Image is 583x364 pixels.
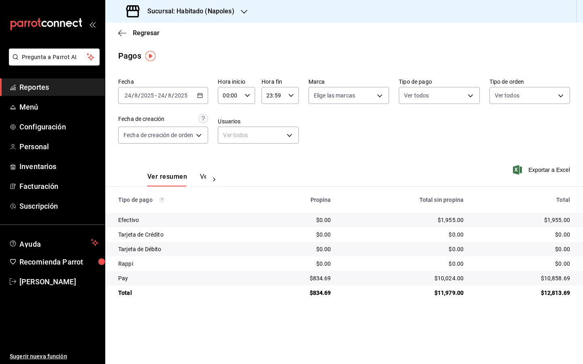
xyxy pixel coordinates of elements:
label: Tipo de pago [399,79,479,85]
button: Regresar [118,29,160,37]
div: $0.00 [264,245,331,253]
div: $10,024.00 [344,274,464,282]
div: Tarjeta de Crédito [118,231,251,239]
div: $834.69 [264,289,331,297]
span: Sugerir nueva función [10,352,98,361]
input: -- [157,92,165,99]
span: Ver todos [495,91,519,99]
div: $834.69 [264,274,331,282]
span: Suscripción [19,201,98,212]
button: open_drawer_menu [89,21,96,28]
div: navigation tabs [147,173,206,186]
div: $10,858.69 [477,274,570,282]
div: $0.00 [264,216,331,224]
label: Hora inicio [218,79,255,85]
span: Menú [19,102,98,112]
button: Ver resumen [147,173,187,186]
div: Tipo de pago [118,197,251,203]
div: $1,955.00 [344,216,464,224]
span: [PERSON_NAME] [19,276,98,287]
input: ---- [140,92,154,99]
div: $0.00 [477,245,570,253]
div: Pagos [118,50,141,62]
span: / [132,92,134,99]
div: Total [118,289,251,297]
img: Tooltip marker [145,51,155,61]
input: -- [168,92,172,99]
div: $1,955.00 [477,216,570,224]
span: Personal [19,141,98,152]
input: ---- [174,92,188,99]
svg: Los pagos realizados con Pay y otras terminales son montos brutos. [159,197,165,203]
span: Fecha de creación de orden [123,131,193,139]
span: Regresar [133,29,160,37]
div: Fecha de creación [118,115,164,123]
label: Fecha [118,79,208,85]
span: Ayuda [19,238,88,248]
label: Tipo de orden [489,79,570,85]
span: Ver todos [404,91,429,99]
span: - [155,92,157,99]
button: Ver pagos [200,173,230,186]
div: Ver todos [218,127,298,144]
span: / [165,92,167,99]
label: Hora fin [262,79,299,85]
label: Marca [309,79,389,85]
div: Total [477,197,570,203]
div: Pay [118,274,251,282]
input: -- [134,92,138,99]
span: Elige las marcas [314,91,355,99]
div: $0.00 [264,231,331,239]
span: Pregunta a Parrot AI [22,53,87,61]
span: Configuración [19,121,98,132]
div: Total sin propina [344,197,464,203]
div: $0.00 [344,231,464,239]
div: $12,813.69 [477,289,570,297]
span: Facturación [19,181,98,192]
button: Exportar a Excel [515,165,570,175]
span: / [172,92,174,99]
div: $0.00 [477,260,570,268]
span: Reportes [19,82,98,93]
h3: Sucursal: Habitado (Napoles) [141,6,234,16]
input: -- [124,92,132,99]
a: Pregunta a Parrot AI [6,59,100,67]
div: Rappi [118,260,251,268]
span: Inventarios [19,161,98,172]
div: $0.00 [477,231,570,239]
div: Efectivo [118,216,251,224]
div: $0.00 [264,260,331,268]
button: Pregunta a Parrot AI [9,49,100,66]
div: Tarjeta de Débito [118,245,251,253]
span: / [138,92,140,99]
div: Propina [264,197,331,203]
span: Recomienda Parrot [19,256,98,267]
div: $0.00 [344,245,464,253]
div: $11,979.00 [344,289,464,297]
label: Usuarios [218,119,298,124]
div: $0.00 [344,260,464,268]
